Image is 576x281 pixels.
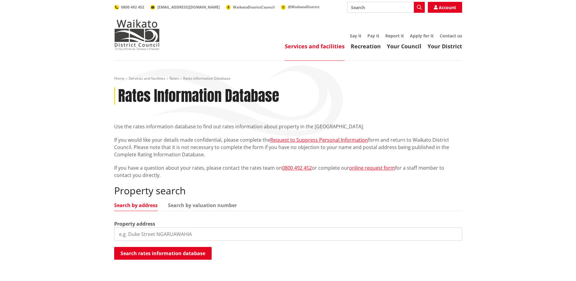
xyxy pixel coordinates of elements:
a: 0800 492 452 [282,165,312,171]
a: Services and facilities [285,43,345,50]
p: If you would like your details made confidential, please complete the form and return to Waikato ... [114,136,462,158]
a: Account [428,2,462,13]
h1: Rates Information Database [118,87,279,105]
a: Your Council [387,43,421,50]
a: online request form [349,165,395,171]
span: @WaikatoDistrict [288,4,319,9]
a: 0800 492 452 [114,5,144,10]
a: Apply for it [410,33,434,39]
a: Request to Suppress Personal Information [270,137,368,143]
input: e.g. Duke Street NGARUAWAHIA [114,227,462,241]
a: Say it [350,33,361,39]
nav: breadcrumb [114,76,462,81]
span: WaikatoDistrictCouncil [233,5,275,10]
p: Use the rates information database to find out rates information about property in the [GEOGRAPHI... [114,123,462,130]
a: Services and facilities [129,76,165,81]
span: Rates Information Database [183,76,230,81]
span: 0800 492 452 [121,5,144,10]
img: Waikato District Council - Te Kaunihera aa Takiwaa o Waikato [114,19,160,50]
h2: Property search [114,185,462,196]
input: Search input [347,2,425,13]
a: Report it [385,33,404,39]
a: Home [114,76,124,81]
a: Pay it [367,33,379,39]
a: WaikatoDistrictCouncil [226,5,275,10]
a: Recreation [351,43,381,50]
a: Search by address [114,203,158,208]
a: Rates [169,76,179,81]
span: [EMAIL_ADDRESS][DOMAIN_NAME] [157,5,220,10]
a: Contact us [440,33,462,39]
a: @WaikatoDistrict [281,4,319,9]
a: [EMAIL_ADDRESS][DOMAIN_NAME] [150,5,220,10]
label: Property address [114,220,155,227]
a: Search by valuation number [168,203,237,208]
p: If you have a question about your rates, please contact the rates team on or complete our for a s... [114,164,462,179]
a: Your District [428,43,462,50]
button: Search rates information database [114,247,212,260]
